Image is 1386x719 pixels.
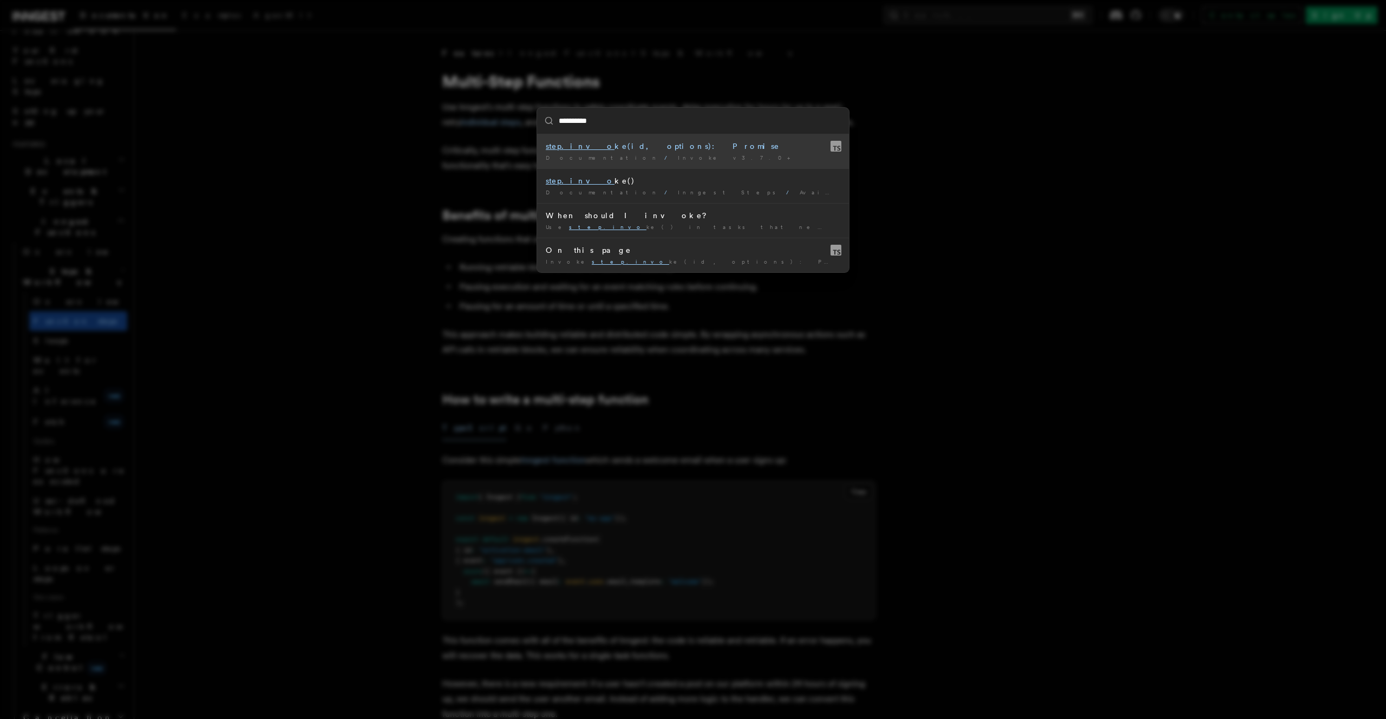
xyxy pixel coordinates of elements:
mark: step.invo [592,258,669,265]
span: Documentation [546,154,660,161]
mark: step.invo [569,224,646,230]
div: On this page [546,245,840,256]
div: Invoke ke(id, options): Promise How to call step … [546,258,840,266]
span: Available Step Methods [800,189,977,195]
mark: step.invo [546,142,614,151]
mark: step.invo [546,177,614,185]
div: When should I invoke? [546,210,840,221]
div: ke() [546,175,840,186]
span: / [786,189,795,195]
div: Use ke() in tasks that need specific settings like … [546,223,840,231]
span: Invoke v3.7.0+ [678,154,796,161]
span: Inngest Steps [678,189,782,195]
span: / [664,189,674,195]
span: Documentation [546,189,660,195]
div: ke(id, options): Promise [546,141,840,152]
span: / [664,154,674,161]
